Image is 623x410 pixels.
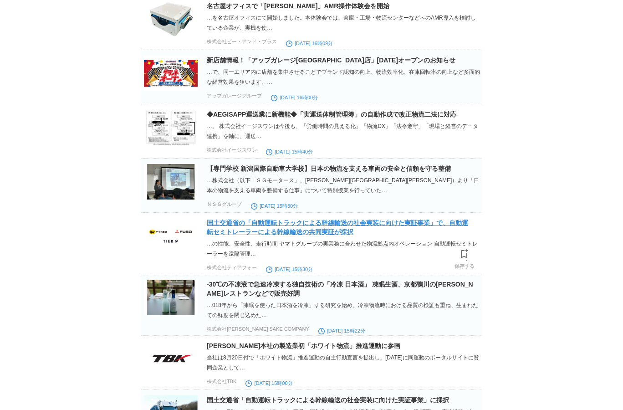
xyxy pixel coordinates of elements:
a: 名古屋オフィスで「[PERSON_NAME]」AMR操作体験会を開始 [207,2,389,10]
div: 当社は8月20日付で「ホワイト物流」推進運動の自主行動宣言を提出し、[DATE]に同運動のポータルサイトに賛同企業として… [207,353,480,373]
p: 株式会社ティアフォー [207,264,257,271]
a: ◆AEGISAPP運送業に新機能◆「実運送体制管理簿」の自動作成で改正物流二法に対応 [207,111,456,118]
div: …株式会社（以下「ＳＧモータース」、[PERSON_NAME][GEOGRAPHIC_DATA][PERSON_NAME]）より「日本の物流を支える車両を整備する仕事」について特別授業を行っていた… [207,175,480,195]
a: 新店舗情報！「アップガレージ[GEOGRAPHIC_DATA]店」[DATE]オープンのお知らせ [207,56,455,64]
img: 58006-163-7b3a8385d127d5fe59865553c05271c3-600x300.png [144,56,198,91]
time: [DATE] 16時00分 [271,95,318,100]
img: 40119-104-bb6193eb0aa85f240c12d52be4283a90-2000x1125.png [144,218,198,254]
a: 国土交通省「自動運転トラックによる幹線輸送の社会実装に向けた実証事業」に採択 [207,396,449,404]
time: [DATE] 15時40分 [266,149,313,154]
p: アップガレージグループ [207,92,262,99]
img: 28162-16-d0396345b4ea17c128f0d051cf807973-2893x1960.png [144,110,198,145]
div: …を名古屋オフィスにて開始しました。本体験会では、倉庫・工場・物流センターなどへのAMR導入を検討している企業が、実機を使… [207,13,480,33]
img: 151617-7-b978aa736caa722d19763e832f684057-988x467.jpg [144,341,198,377]
img: 150567-12-f6009058df5ab44b886f8cd3f2fc4051-3900x2925.png [144,280,198,315]
time: [DATE] 15時30分 [266,266,313,272]
time: [DATE] 15時30分 [251,203,298,209]
a: 保存する [454,246,475,269]
div: …018年から「凍眠を使った日本酒を冷凍」する研究を始め、冷凍物流時における品質の検証も重ね、生まれたての鮮度を閉じ込めた… [207,300,480,320]
p: 株式会社TBK [207,378,236,385]
time: [DATE] 15時00分 [245,380,292,386]
time: [DATE] 16時09分 [286,41,333,46]
a: [PERSON_NAME]本社の製造業初「ホワイト物流」推進運動に参画 [207,342,400,349]
a: 【専門学校 新潟国際自動車大学校】日本の物流を支える車両の安全と信頼を守る整備 [207,165,451,172]
a: 国土交通省の「自動運転トラックによる幹線輸送の社会実装に向けた実証事業」で、自動運転セミトレーラーによる幹線輸送の共同実証が採択 [207,219,468,236]
a: -30℃の不凍液で急速冷凍する独自技術の「冷凍 日本酒」 凍眠生酒、京都鴨川の[PERSON_NAME]レストランなどで販売好調 [207,281,473,297]
div: …で、同一エリア内に店舗を集中させることでブランド認知の向上、物流効率化、在庫回転率の向上など多面的な経営効果を狙います。… [207,67,480,87]
p: 株式会社[PERSON_NAME] SAKE COMPANY [207,326,309,333]
p: ＮＳＧグループ [207,201,242,208]
img: 32951-1856-6bf3733d8af3cf892b0a0e0c87415632-3900x2925.jpg [144,164,198,200]
p: 株式会社イージスワン [207,147,257,154]
p: 株式会社ビー・アンド・プラス [207,38,277,45]
img: 9609-181-b983610f3b566a2c8ff14429965a441b-1000x721.png [144,1,198,37]
time: [DATE] 15時22分 [318,328,365,333]
div: …の性能、安全性、走行時間 ヤマトグループの実業務に合わせた物流拠点内オペレーション 自動運転セミトレーラーを遠隔管理… [207,239,480,259]
div: …。 株式会社イージスワンは今後も、「労働時間の見える化」「物流DX」「法令遵守」「現場と経営のデータ連携」を軸に、運送… [207,121,480,141]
